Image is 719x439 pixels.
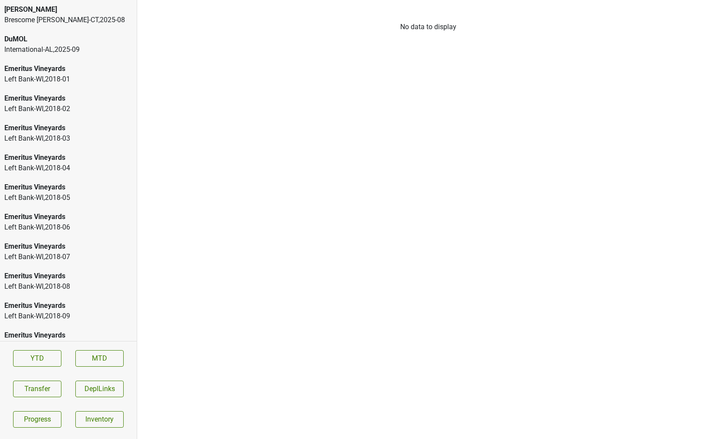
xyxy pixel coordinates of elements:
a: Inventory [75,411,124,428]
div: Brescome [PERSON_NAME]-CT , 2025 - 08 [4,15,132,25]
div: Left Bank-WI , 2018 - 02 [4,104,132,114]
div: Left Bank-WI , 2018 - 01 [4,74,132,84]
div: [PERSON_NAME] [4,4,132,15]
div: Emeritus Vineyards [4,301,132,311]
a: MTD [75,350,124,367]
div: Emeritus Vineyards [4,271,132,281]
button: Transfer [13,381,61,397]
div: No data to display [137,22,719,32]
div: Left Bank-WI , 2018 - 03 [4,133,132,144]
div: Emeritus Vineyards [4,64,132,74]
a: Progress [13,411,61,428]
div: International-AL , 2025 - 09 [4,44,132,55]
div: Left Bank-WI , 2018 - 08 [4,281,132,292]
div: Emeritus Vineyards [4,93,132,104]
div: Emeritus Vineyards [4,212,132,222]
a: YTD [13,350,61,367]
div: Emeritus Vineyards [4,330,132,341]
button: DeplLinks [75,381,124,397]
div: Left Bank-WI , 2018 - 10 [4,341,132,351]
div: Emeritus Vineyards [4,241,132,252]
div: Left Bank-WI , 2018 - 06 [4,222,132,233]
div: Emeritus Vineyards [4,152,132,163]
div: Left Bank-WI , 2018 - 04 [4,163,132,173]
div: Emeritus Vineyards [4,182,132,192]
div: Emeritus Vineyards [4,123,132,133]
div: Left Bank-WI , 2018 - 09 [4,311,132,321]
div: Left Bank-WI , 2018 - 07 [4,252,132,262]
div: Left Bank-WI , 2018 - 05 [4,192,132,203]
div: DuMOL [4,34,132,44]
